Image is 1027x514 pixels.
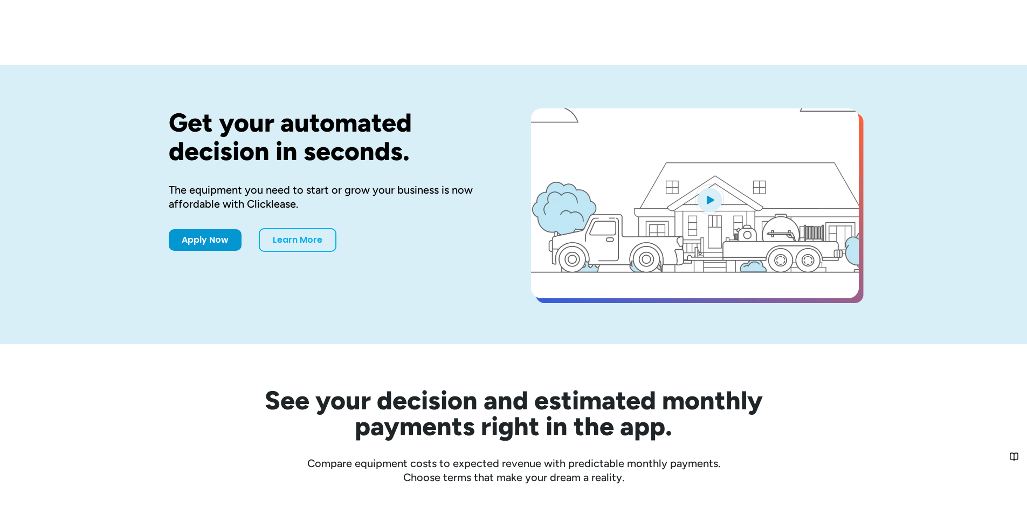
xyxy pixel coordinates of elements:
div: The equipment you need to start or grow your business is now affordable with Clicklease. [169,183,497,211]
h1: Get your automated decision in seconds. [169,108,497,166]
a: Apply Now [169,229,242,251]
div: Compare equipment costs to expected revenue with predictable monthly payments. Choose terms that ... [169,456,859,484]
a: Learn More [259,228,336,252]
h2: See your decision and estimated monthly payments right in the app. [212,387,816,439]
a: open lightbox [531,108,859,298]
img: Blue play button logo on a light blue circular background [695,184,724,215]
